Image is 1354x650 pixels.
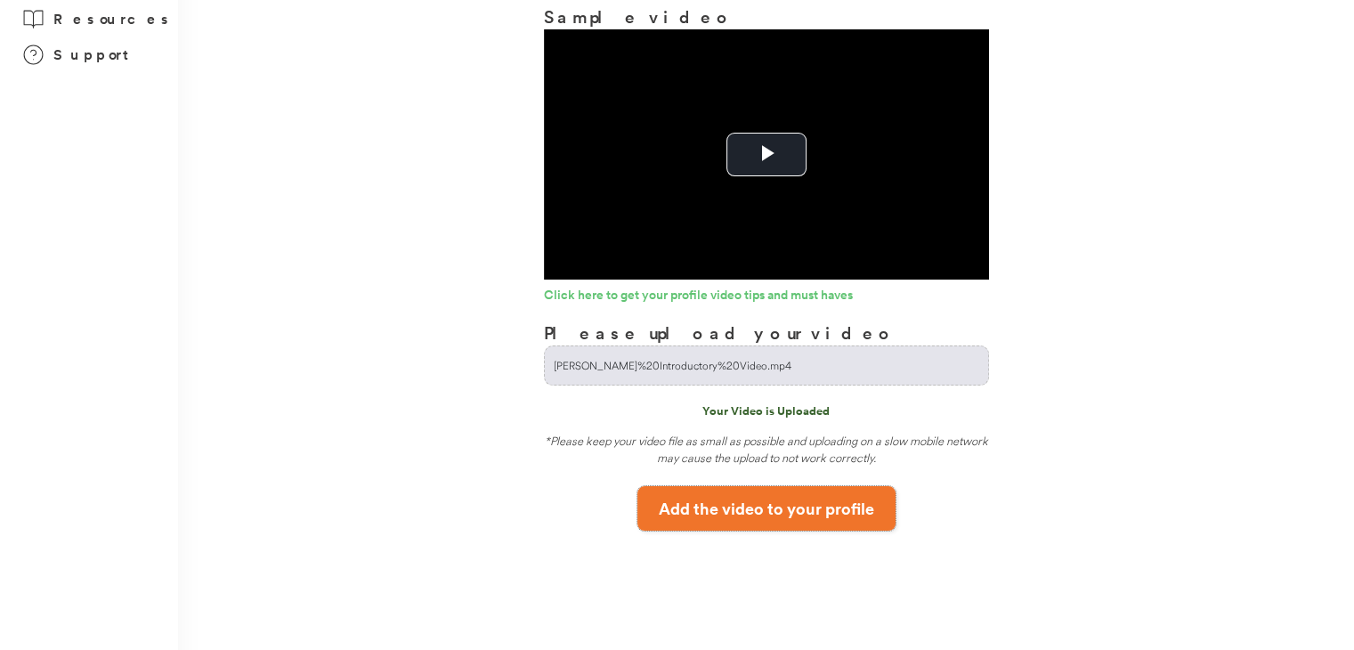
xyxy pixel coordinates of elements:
[637,486,896,531] button: Add the video to your profile
[53,44,137,66] h3: Support
[544,29,989,280] div: Video Player
[544,288,989,306] a: Click here to get your profile video tips and must haves
[544,403,989,419] div: Your Video is Uploaded
[544,4,989,29] h3: Sample video
[544,433,989,473] div: *Please keep your video file as small as possible and uploading on a slow mobile network may caus...
[544,320,896,345] h3: Please upload your video
[53,8,174,30] h3: Resources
